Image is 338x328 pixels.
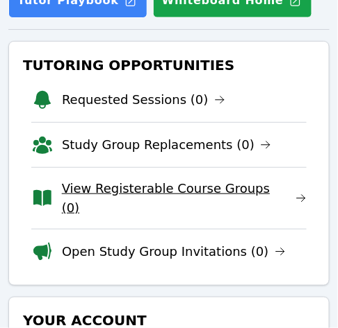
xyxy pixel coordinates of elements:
[62,242,286,261] a: Open Study Group Invitations (0)
[62,179,307,218] a: View Registerable Course Groups (0)
[62,90,225,110] a: Requested Sessions (0)
[62,135,271,155] a: Study Group Replacements (0)
[20,53,318,78] h3: Tutoring Opportunities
